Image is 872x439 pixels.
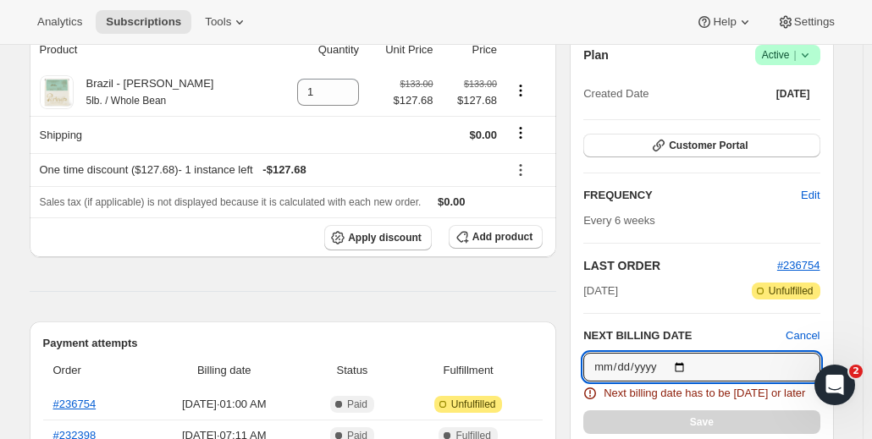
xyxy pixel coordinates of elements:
span: Every 6 weeks [583,214,655,227]
span: Settings [794,15,835,29]
h2: Plan [583,47,609,63]
span: Billing date [148,362,301,379]
span: Unfulfilled [769,284,814,298]
h2: Payment attempts [43,335,544,352]
button: #236754 [777,257,820,274]
th: Shipping [30,116,273,153]
th: Product [30,31,273,69]
span: Status [311,362,394,379]
span: [DATE] [583,283,618,299]
span: [DATE] · 01:00 AM [148,396,301,413]
span: Fulfillment [404,362,533,379]
button: Customer Portal [583,134,820,157]
span: [DATE] [776,87,810,101]
div: Brazil - [PERSON_NAME] [74,75,214,109]
span: Paid [347,398,367,411]
a: #236754 [53,398,97,410]
span: $127.68 [444,92,498,109]
span: Tools [205,15,231,29]
h2: FREQUENCY [583,187,801,204]
button: Help [686,10,763,34]
small: $133.00 [464,79,497,89]
a: #236754 [777,259,820,272]
button: [DATE] [766,82,820,106]
small: 5lb. / Whole Bean [86,95,167,107]
img: product img [40,75,74,109]
button: Add product [449,225,543,249]
iframe: Intercom live chat [814,365,855,405]
span: Help [713,15,736,29]
small: $133.00 [400,79,433,89]
span: Sales tax (if applicable) is not displayed because it is calculated with each new order. [40,196,422,208]
button: Apply discount [324,225,432,250]
span: Analytics [37,15,82,29]
button: Product actions [507,81,534,100]
span: Customer Portal [669,139,748,152]
button: Settings [767,10,845,34]
span: $0.00 [470,129,498,141]
span: $127.68 [394,92,433,109]
button: Tools [195,10,258,34]
span: 2 [849,365,863,378]
span: Created Date [583,85,648,102]
th: Unit Price [364,31,439,69]
span: Next billing date has to be [DATE] or later [604,385,805,402]
th: Quantity [272,31,364,69]
button: Subscriptions [96,10,191,34]
button: Shipping actions [507,123,534,142]
h2: NEXT BILLING DATE [583,327,786,344]
div: One time discount ($127.68) - 1 instance left [40,162,498,178]
span: Edit [801,187,820,204]
span: $0.00 [438,195,466,208]
span: - $127.68 [262,162,306,178]
h2: LAST ORDER [583,257,777,274]
span: | [793,48,796,62]
th: Price [439,31,503,69]
th: Order [43,352,143,389]
button: Edit [791,182,830,209]
span: Add product [472,230,533,244]
button: Cancel [786,327,820,344]
button: Analytics [27,10,92,34]
span: Subscriptions [106,15,181,29]
span: Apply discount [348,231,422,244]
span: Active [762,47,814,63]
span: Unfulfilled [451,398,496,411]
